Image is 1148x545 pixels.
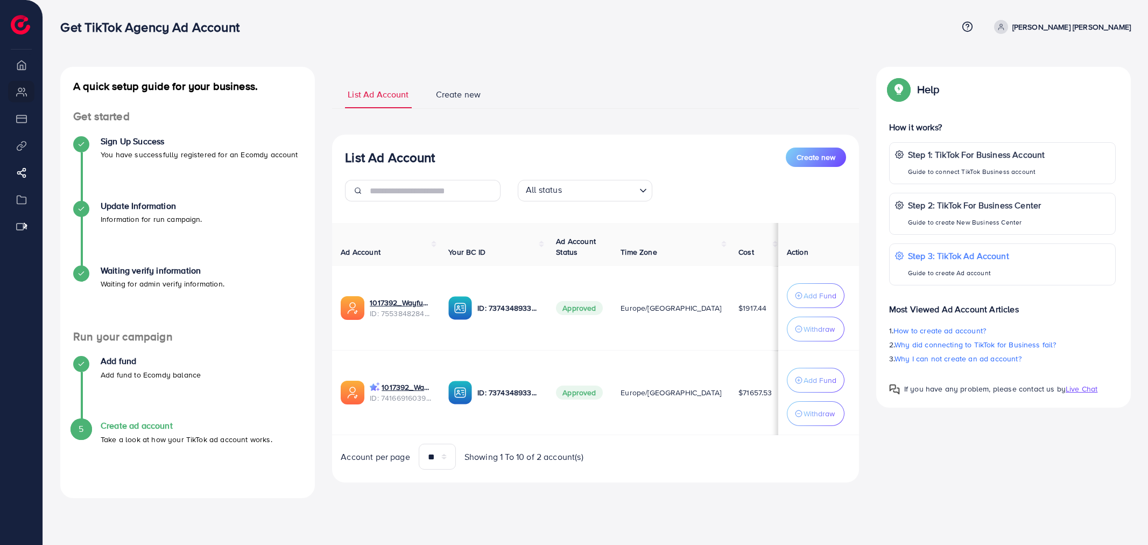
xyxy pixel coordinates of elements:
li: Create ad account [60,421,315,485]
span: Action [787,247,808,257]
p: Take a look at how your TikTok ad account works. [101,433,272,446]
p: Step 3: TikTok Ad Account [908,249,1009,262]
li: Waiting verify information [60,265,315,330]
span: All status [524,181,564,199]
p: Most Viewed Ad Account Articles [889,294,1116,316]
div: <span class='underline'>1017392_Wayfu_Bike Wheelie_AND (4)</span></br>7553848284268429329 [370,297,431,319]
span: List Ad Account [348,88,409,101]
p: Add fund to Ecomdy balance [101,368,201,381]
p: You have successfully registered for an Ecomdy account [101,148,298,161]
p: Waiting for admin verify information. [101,277,224,290]
button: Add Fund [787,368,844,393]
button: Create new [786,148,846,167]
span: $1917.44 [738,303,766,313]
span: Ad Account Status [556,236,596,257]
span: ID: 7553848284268429329 [370,308,431,319]
span: 5 [79,423,83,435]
h3: Get TikTok Agency Ad Account [60,19,248,35]
img: logo [11,15,30,34]
span: $71657.53 [738,387,772,398]
h3: List Ad Account [345,150,435,165]
h4: A quick setup guide for your business. [60,80,315,93]
button: Withdraw [787,317,844,341]
p: Help [917,83,940,96]
span: Approved [556,386,602,400]
p: Add Fund [804,289,836,302]
span: Approved [556,301,602,315]
p: Withdraw [804,407,835,420]
span: Create new [797,152,835,163]
span: Create new [436,88,481,101]
img: ic-ads-acc.e4c84228.svg [341,381,364,404]
a: [PERSON_NAME] [PERSON_NAME] [990,20,1131,34]
span: How to create ad account? [893,325,986,336]
h4: Create ad account [101,421,272,431]
span: Europe/[GEOGRAPHIC_DATA] [621,303,721,313]
span: Account per page [341,451,410,463]
span: If you have any problem, please contact us by [904,383,1066,394]
p: Add Fund [804,374,836,387]
h4: Get started [60,110,315,123]
span: Your BC ID [448,247,485,257]
a: 1017392_Wayfu_screw [382,382,431,393]
span: Europe/[GEOGRAPHIC_DATA] [621,387,721,398]
button: Add Fund [787,283,844,308]
span: Why I can not create an ad account? [895,353,1022,364]
div: <span class='underline'>1017392_Wayfu_screw</span></br>7416691603928317968 [370,382,431,404]
span: ID: 7416691603928317968 [370,393,431,403]
img: ic-ads-acc.e4c84228.svg [341,296,364,320]
p: ID: 7374348933033689104 [477,302,539,315]
h4: Add fund [101,356,201,366]
span: Live Chat [1066,383,1097,394]
p: Withdraw [804,323,835,336]
p: [PERSON_NAME] [PERSON_NAME] [1012,20,1131,33]
p: Guide to connect TikTok Business account [908,165,1045,178]
span: Time Zone [621,247,657,257]
span: Ad Account [341,247,381,257]
img: ic-ba-acc.ded83a64.svg [448,381,472,404]
p: 1. [889,324,1116,337]
img: campaign smart+ [370,382,379,392]
input: Search for option [565,182,635,199]
p: 2. [889,338,1116,351]
p: Step 2: TikTok For Business Center [908,199,1041,212]
a: 1017392_Wayfu_Bike Wheelie_AND (4) [370,297,431,308]
iframe: Chat [1102,497,1140,537]
img: Popup guide [889,80,908,99]
li: Add fund [60,356,315,421]
p: 3. [889,352,1116,365]
p: Step 1: TikTok For Business Account [908,148,1045,161]
li: Sign Up Success [60,136,315,201]
p: ID: 7374348933033689104 [477,386,539,399]
img: ic-ba-acc.ded83a64.svg [448,296,472,320]
h4: Run your campaign [60,330,315,344]
span: Why did connecting to TikTok for Business fail? [895,339,1057,350]
li: Update Information [60,201,315,265]
h4: Update Information [101,201,202,211]
h4: Waiting verify information [101,265,224,276]
span: Showing 1 To 10 of 2 account(s) [464,451,583,463]
span: Cost [738,247,754,257]
div: Search for option [518,180,652,201]
p: How it works? [889,121,1116,134]
p: Guide to create Ad account [908,267,1009,280]
p: Information for run campaign. [101,213,202,226]
button: Withdraw [787,401,844,426]
img: Popup guide [889,384,900,395]
p: Guide to create New Business Center [908,216,1041,229]
h4: Sign Up Success [101,136,298,146]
